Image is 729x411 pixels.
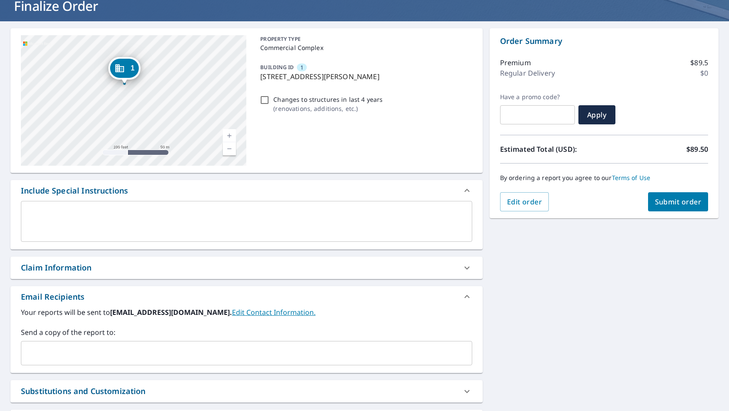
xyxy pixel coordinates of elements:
[232,307,316,317] a: EditContactInfo
[223,129,236,142] a: Current Level 18, Zoom In
[507,197,542,207] span: Edit order
[500,35,708,47] p: Order Summary
[21,185,128,197] div: Include Special Instructions
[260,71,468,82] p: [STREET_ADDRESS][PERSON_NAME]
[21,291,84,303] div: Email Recipients
[648,192,709,211] button: Submit order
[10,180,483,201] div: Include Special Instructions
[260,63,294,71] p: BUILDING ID
[260,35,468,43] p: PROPERTY TYPE
[300,63,303,72] span: 1
[700,68,708,78] p: $0
[500,144,604,154] p: Estimated Total (USD):
[655,197,702,207] span: Submit order
[500,192,549,211] button: Edit order
[21,327,472,337] label: Send a copy of the report to:
[110,307,232,317] b: [EMAIL_ADDRESS][DOMAIN_NAME].
[612,174,651,182] a: Terms of Use
[131,65,134,71] span: 1
[500,174,708,182] p: By ordering a report you agree to our
[578,105,615,124] button: Apply
[21,307,472,317] label: Your reports will be sent to
[686,144,708,154] p: $89.50
[108,57,141,84] div: Dropped pin, building 1, Commercial property, 1701 Whitehall Dr Davie, FL 33324
[690,57,708,68] p: $89.5
[585,110,608,120] span: Apply
[273,104,383,113] p: ( renovations, additions, etc. )
[223,142,236,155] a: Current Level 18, Zoom Out
[273,95,383,104] p: Changes to structures in last 4 years
[500,93,575,101] label: Have a promo code?
[10,380,483,402] div: Substitutions and Customization
[21,262,92,274] div: Claim Information
[10,257,483,279] div: Claim Information
[260,43,468,52] p: Commercial Complex
[10,286,483,307] div: Email Recipients
[500,68,555,78] p: Regular Delivery
[21,385,146,397] div: Substitutions and Customization
[500,57,531,68] p: Premium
